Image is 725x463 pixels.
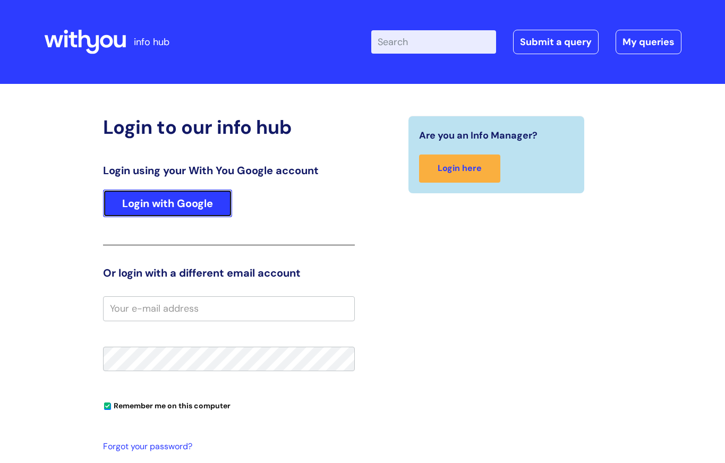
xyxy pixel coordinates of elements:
a: Forgot your password? [103,439,349,455]
p: info hub [134,33,169,50]
span: Are you an Info Manager? [419,127,538,144]
input: Search [371,30,496,54]
input: Your e-mail address [103,296,355,321]
a: Login here [419,155,500,183]
a: My queries [616,30,681,54]
a: Login with Google [103,190,232,217]
a: Submit a query [513,30,599,54]
div: You can uncheck this option if you're logging in from a shared device [103,397,355,414]
h2: Login to our info hub [103,116,355,139]
h3: Login using your With You Google account [103,164,355,177]
h3: Or login with a different email account [103,267,355,279]
label: Remember me on this computer [103,399,231,410]
input: Remember me on this computer [104,403,111,410]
